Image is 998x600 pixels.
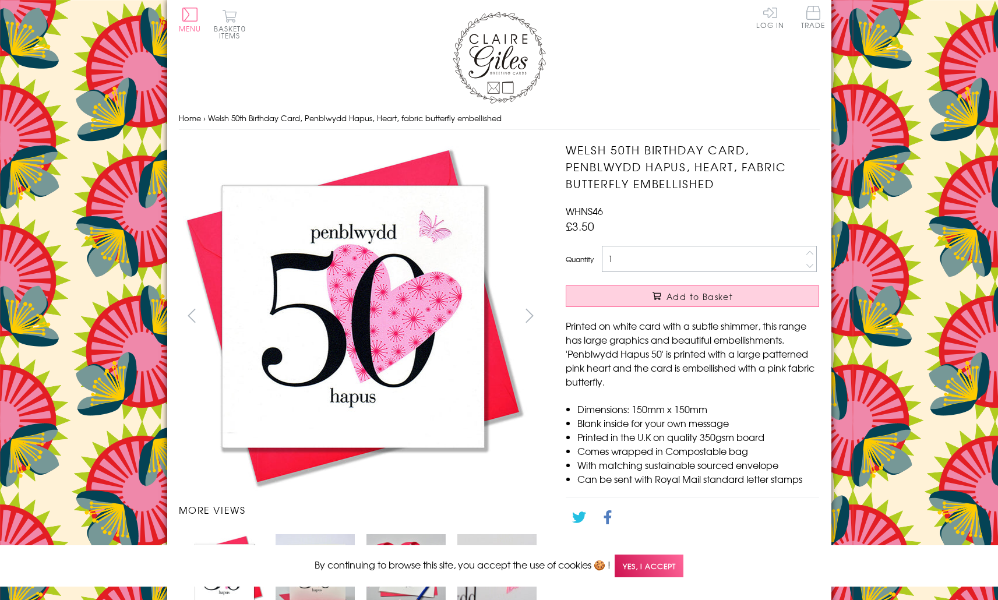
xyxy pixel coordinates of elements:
[219,23,246,41] span: 0 items
[566,204,603,218] span: WHNS46
[566,285,819,307] button: Add to Basket
[179,23,202,34] span: Menu
[566,254,594,264] label: Quantity
[208,112,502,123] span: Welsh 50th Birthday Card, Penblwydd Hapus, Heart, fabric butterfly embellished
[214,9,246,39] button: Basket0 items
[542,142,892,491] img: Welsh 50th Birthday Card, Penblwydd Hapus, Heart, fabric butterfly embellished
[453,12,546,104] img: Claire Giles Greetings Cards
[666,291,733,302] span: Add to Basket
[178,142,528,491] img: Welsh 50th Birthday Card, Penblwydd Hapus, Heart, fabric butterfly embellished
[577,402,819,416] li: Dimensions: 150mm x 150mm
[577,472,819,486] li: Can be sent with Royal Mail standard letter stamps
[566,218,594,234] span: £3.50
[801,6,826,29] span: Trade
[566,319,819,389] p: Printed on white card with a subtle shimmer, this range has large graphics and beautiful embellis...
[756,6,784,29] a: Log In
[203,112,206,123] span: ›
[576,542,689,556] a: Go back to the collection
[577,416,819,430] li: Blank inside for your own message
[577,430,819,444] li: Printed in the U.K on quality 350gsm board
[615,555,683,577] span: Yes, I accept
[566,142,819,192] h1: Welsh 50th Birthday Card, Penblwydd Hapus, Heart, fabric butterfly embellished
[179,302,205,329] button: prev
[179,8,202,32] button: Menu
[801,6,826,31] a: Trade
[179,503,543,517] h3: More views
[577,444,819,458] li: Comes wrapped in Compostable bag
[577,458,819,472] li: With matching sustainable sourced envelope
[179,112,201,123] a: Home
[516,302,542,329] button: next
[179,107,820,130] nav: breadcrumbs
